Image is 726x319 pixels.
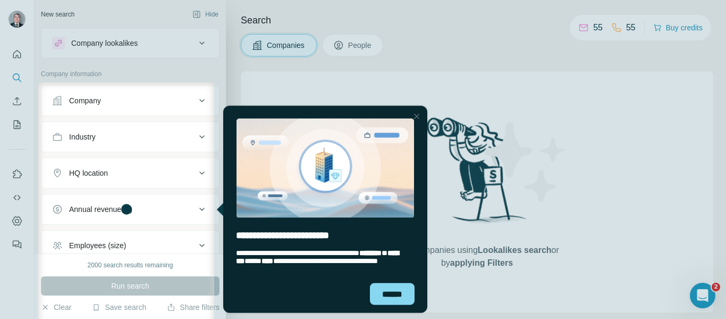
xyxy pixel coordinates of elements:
[69,204,132,215] div: Annual revenue ($)
[41,124,219,150] button: Industry
[41,302,71,313] button: Clear
[41,160,219,186] button: HQ location
[88,260,173,270] div: 2000 search results remaining
[92,302,146,313] button: Save search
[41,197,219,222] button: Annual revenue ($)
[69,168,108,178] div: HQ location
[41,233,219,258] button: Employees (size)
[214,104,429,315] iframe: Tooltip
[69,95,101,106] div: Company
[167,302,220,313] button: Share filters
[41,88,219,113] button: Company
[69,132,96,142] div: Industry
[69,240,126,251] div: Employees (size)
